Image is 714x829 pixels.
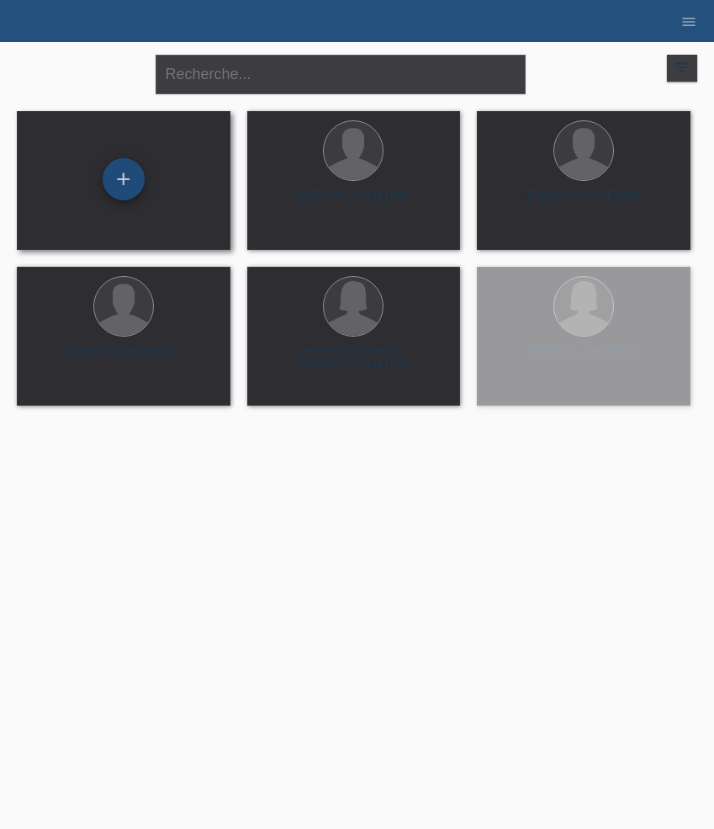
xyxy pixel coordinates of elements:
div: [PERSON_NAME] Na [PERSON_NAME] (46) [261,344,447,371]
i: menu [680,13,697,30]
i: filter_list [673,58,691,77]
div: [PERSON_NAME] (22) [30,344,217,371]
a: menu [672,16,706,26]
div: [PERSON_NAME] (46) [490,189,677,215]
div: [PERSON_NAME] (41) [490,344,677,371]
input: Recherche... [156,55,526,94]
div: [PERSON_NAME] (48) [261,189,447,215]
div: Enregistrer le client [103,165,144,194]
